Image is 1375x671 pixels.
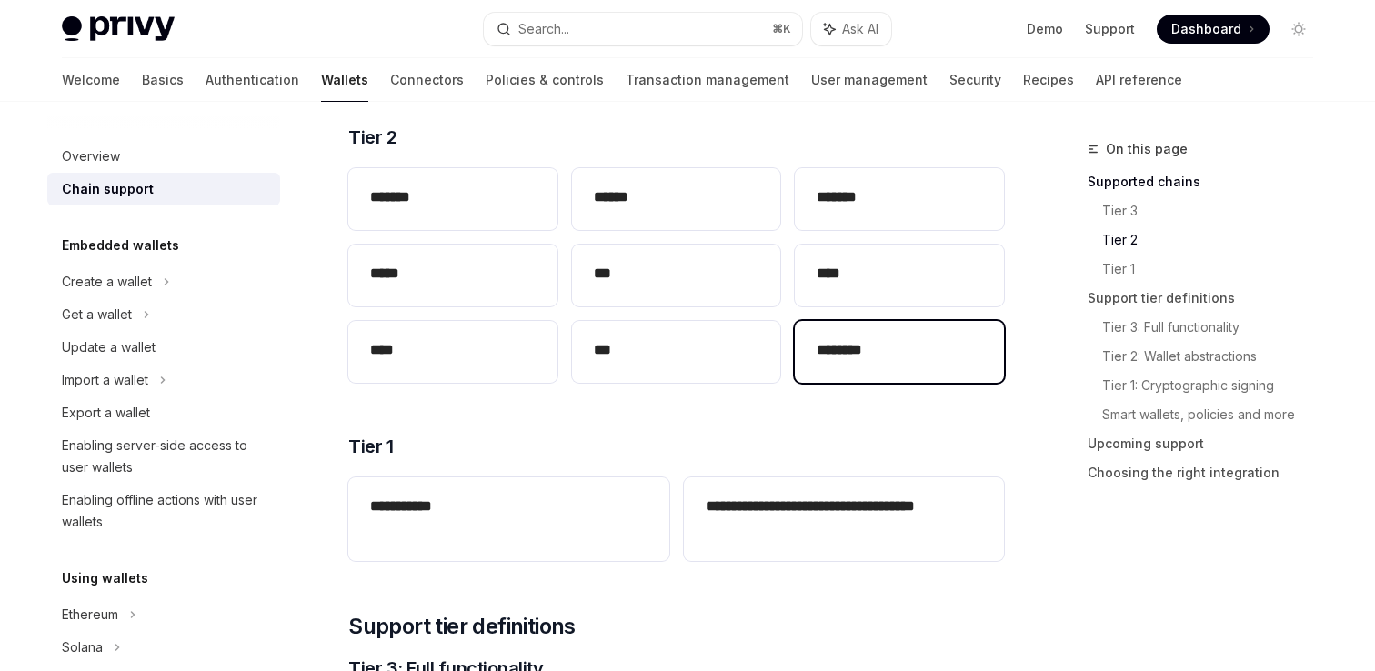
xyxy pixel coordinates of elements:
[206,58,299,102] a: Authentication
[47,140,280,173] a: Overview
[62,636,103,658] div: Solana
[348,612,576,641] span: Support tier definitions
[1088,284,1328,313] a: Support tier definitions
[348,125,396,150] span: Tier 2
[62,16,175,42] img: light logo
[62,145,120,167] div: Overview
[1088,458,1328,487] a: Choosing the right integration
[1102,400,1328,429] a: Smart wallets, policies and more
[62,489,269,533] div: Enabling offline actions with user wallets
[1085,20,1135,38] a: Support
[62,402,150,424] div: Export a wallet
[1102,196,1328,225] a: Tier 3
[62,369,148,391] div: Import a wallet
[1023,58,1074,102] a: Recipes
[811,13,891,45] button: Ask AI
[62,178,154,200] div: Chain support
[142,58,184,102] a: Basics
[62,271,152,293] div: Create a wallet
[47,173,280,205] a: Chain support
[484,13,802,45] button: Search...⌘K
[1102,225,1328,255] a: Tier 2
[62,604,118,626] div: Ethereum
[321,58,368,102] a: Wallets
[1102,255,1328,284] a: Tier 1
[62,435,269,478] div: Enabling server-side access to user wallets
[772,22,791,36] span: ⌘ K
[842,20,878,38] span: Ask AI
[47,396,280,429] a: Export a wallet
[1157,15,1270,44] a: Dashboard
[62,567,148,589] h5: Using wallets
[62,58,120,102] a: Welcome
[949,58,1001,102] a: Security
[1284,15,1313,44] button: Toggle dark mode
[47,484,280,538] a: Enabling offline actions with user wallets
[1102,313,1328,342] a: Tier 3: Full functionality
[1106,138,1188,160] span: On this page
[1102,342,1328,371] a: Tier 2: Wallet abstractions
[1088,167,1328,196] a: Supported chains
[47,331,280,364] a: Update a wallet
[1096,58,1182,102] a: API reference
[811,58,928,102] a: User management
[348,434,393,459] span: Tier 1
[626,58,789,102] a: Transaction management
[1171,20,1241,38] span: Dashboard
[390,58,464,102] a: Connectors
[1088,429,1328,458] a: Upcoming support
[47,429,280,484] a: Enabling server-side access to user wallets
[62,336,156,358] div: Update a wallet
[1102,371,1328,400] a: Tier 1: Cryptographic signing
[1027,20,1063,38] a: Demo
[518,18,569,40] div: Search...
[62,304,132,325] div: Get a wallet
[486,58,604,102] a: Policies & controls
[62,235,179,256] h5: Embedded wallets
